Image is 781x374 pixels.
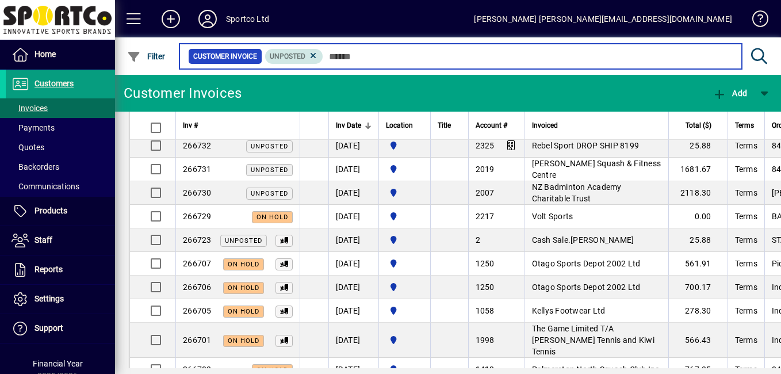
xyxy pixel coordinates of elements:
[476,141,495,150] span: 2325
[189,9,226,29] button: Profile
[476,212,495,221] span: 2217
[438,119,451,132] span: Title
[124,46,169,67] button: Filter
[532,283,641,292] span: Otago Sports Depot 2002 Ltd
[12,123,55,132] span: Payments
[668,134,728,158] td: 25.88
[328,134,378,158] td: [DATE]
[183,235,212,245] span: 266723
[476,119,507,132] span: Account #
[532,259,641,268] span: Otago Sports Depot 2002 Ltd
[6,98,115,118] a: Invoices
[476,235,480,245] span: 2
[668,252,728,276] td: 561.91
[735,259,757,268] span: Terms
[532,141,640,150] span: Rebel Sport DROP SHIP 8199
[676,119,722,132] div: Total ($)
[12,162,59,171] span: Backorders
[193,51,257,62] span: Customer Invoice
[735,165,757,174] span: Terms
[668,205,728,228] td: 0.00
[6,255,115,284] a: Reports
[735,119,754,132] span: Terms
[735,141,757,150] span: Terms
[476,335,495,345] span: 1998
[476,119,518,132] div: Account #
[532,119,558,132] span: Invoiced
[183,212,212,221] span: 266729
[328,205,378,228] td: [DATE]
[183,259,212,268] span: 266707
[476,365,495,374] span: 1412
[328,299,378,323] td: [DATE]
[183,306,212,315] span: 266705
[35,206,67,215] span: Products
[251,166,288,174] span: Unposted
[336,119,361,132] span: Inv Date
[183,365,212,374] span: 266700
[35,294,64,303] span: Settings
[6,40,115,69] a: Home
[328,276,378,299] td: [DATE]
[6,118,115,138] a: Payments
[476,306,495,315] span: 1058
[386,234,423,246] span: Sportco Ltd Warehouse
[265,49,323,64] mat-chip: Customer Invoice Status: Unposted
[183,283,212,292] span: 266706
[251,190,288,197] span: Unposted
[668,323,728,358] td: 566.43
[328,181,378,205] td: [DATE]
[386,163,423,175] span: Sportco Ltd Warehouse
[328,323,378,358] td: [DATE]
[6,226,115,255] a: Staff
[127,52,166,61] span: Filter
[228,284,259,292] span: On hold
[532,212,573,221] span: Volt Sports
[386,186,423,199] span: Sportco Ltd Warehouse
[668,181,728,205] td: 2118.30
[12,143,44,152] span: Quotes
[183,119,198,132] span: Inv #
[668,158,728,181] td: 1681.67
[6,197,115,226] a: Products
[735,306,757,315] span: Terms
[744,2,767,40] a: Knowledge Base
[386,119,423,132] div: Location
[228,337,259,345] span: On hold
[386,334,423,346] span: Sportco Ltd Warehouse
[476,283,495,292] span: 1250
[328,158,378,181] td: [DATE]
[532,159,661,180] span: [PERSON_NAME] Squash & Fitness Centre
[735,235,757,245] span: Terms
[225,237,262,245] span: Unposted
[668,276,728,299] td: 700.17
[226,10,269,28] div: Sportco Ltd
[6,314,115,343] a: Support
[33,359,83,368] span: Financial Year
[12,104,48,113] span: Invoices
[386,139,423,152] span: Sportco Ltd Warehouse
[35,79,74,88] span: Customers
[735,188,757,197] span: Terms
[35,235,52,245] span: Staff
[35,323,63,333] span: Support
[386,257,423,270] span: Sportco Ltd Warehouse
[228,308,259,315] span: On hold
[532,365,660,374] span: Palmerston North Squash Club Inc
[668,228,728,252] td: 25.88
[270,52,305,60] span: Unposted
[386,304,423,317] span: Sportco Ltd Warehouse
[532,182,622,203] span: NZ Badminton Academy Charitable Trust
[35,49,56,59] span: Home
[710,83,750,104] button: Add
[532,119,661,132] div: Invoiced
[183,141,212,150] span: 266732
[713,89,747,98] span: Add
[328,228,378,252] td: [DATE]
[476,259,495,268] span: 1250
[386,210,423,223] span: Sportco Ltd Warehouse
[735,365,757,374] span: Terms
[386,281,423,293] span: Sportco Ltd Warehouse
[12,182,79,191] span: Communications
[124,84,242,102] div: Customer Invoices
